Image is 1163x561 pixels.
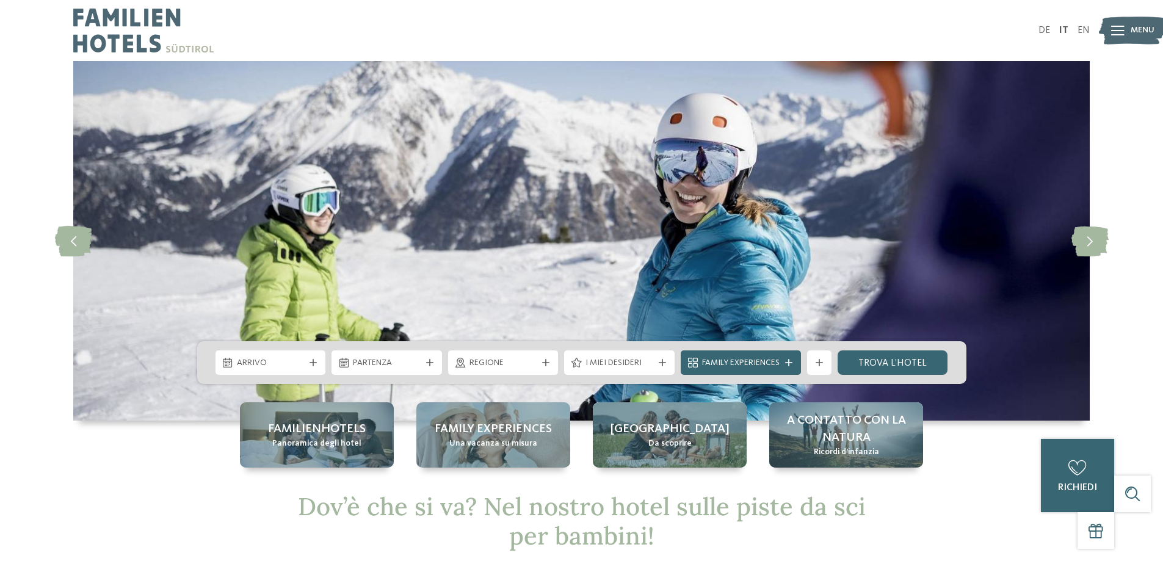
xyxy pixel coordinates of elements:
span: Una vacanza su misura [449,438,537,450]
a: IT [1059,26,1068,35]
a: richiedi [1041,439,1114,512]
span: Panoramica degli hotel [272,438,361,450]
span: I miei desideri [585,357,653,369]
span: Partenza [353,357,421,369]
span: richiedi [1058,483,1097,493]
span: Family experiences [435,421,552,438]
a: EN [1078,26,1090,35]
span: Regione [469,357,537,369]
img: Hotel sulle piste da sci per bambini: divertimento senza confini [73,61,1090,421]
span: [GEOGRAPHIC_DATA] [610,421,730,438]
a: DE [1038,26,1050,35]
a: trova l’hotel [838,350,948,375]
span: Arrivo [237,357,305,369]
a: Hotel sulle piste da sci per bambini: divertimento senza confini A contatto con la natura Ricordi... [769,402,923,468]
span: Da scoprire [648,438,692,450]
a: Hotel sulle piste da sci per bambini: divertimento senza confini [GEOGRAPHIC_DATA] Da scoprire [593,402,747,468]
span: A contatto con la natura [781,412,911,446]
span: Family Experiences [702,357,780,369]
span: Familienhotels [268,421,366,438]
a: Hotel sulle piste da sci per bambini: divertimento senza confini Familienhotels Panoramica degli ... [240,402,394,468]
span: Dov’è che si va? Nel nostro hotel sulle piste da sci per bambini! [298,491,866,551]
span: Menu [1131,24,1154,37]
a: Hotel sulle piste da sci per bambini: divertimento senza confini Family experiences Una vacanza s... [416,402,570,468]
span: Ricordi d’infanzia [814,446,879,458]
